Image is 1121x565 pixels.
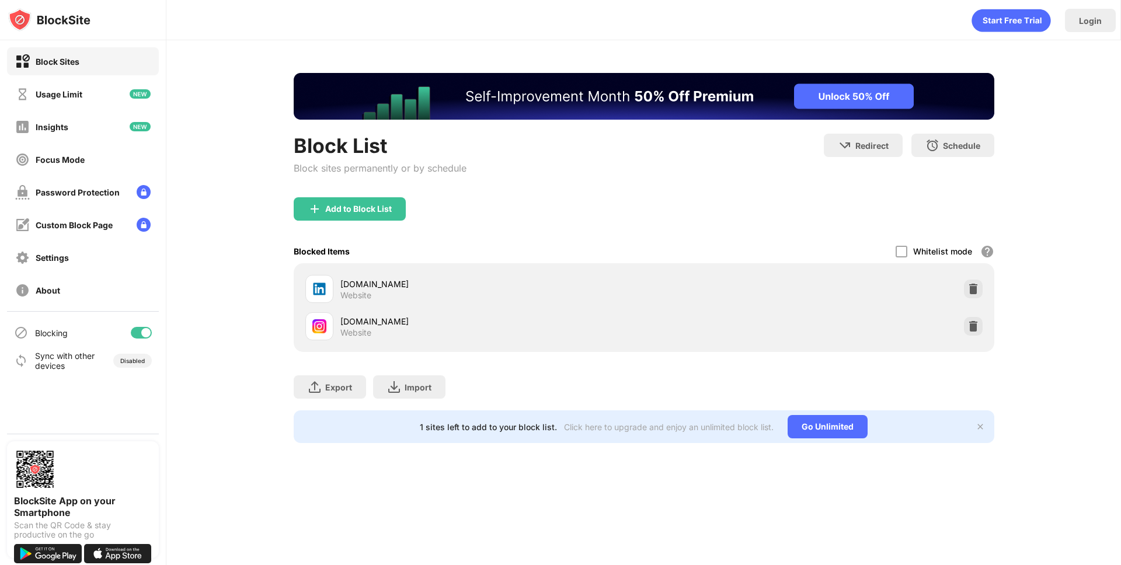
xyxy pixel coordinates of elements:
img: download-on-the-app-store.svg [84,544,152,563]
div: About [36,285,60,295]
img: x-button.svg [976,422,985,431]
div: Disabled [120,357,145,364]
div: Export [325,382,352,392]
div: Schedule [943,141,980,151]
div: Insights [36,122,68,132]
img: about-off.svg [15,283,30,298]
div: Password Protection [36,187,120,197]
img: favicons [312,319,326,333]
img: logo-blocksite.svg [8,8,90,32]
div: Website [340,327,371,338]
div: [DOMAIN_NAME] [340,315,644,327]
div: Website [340,290,371,301]
div: Add to Block List [325,204,392,214]
div: Custom Block Page [36,220,113,230]
img: favicons [312,282,326,296]
iframe: Banner [294,73,994,120]
div: 1 sites left to add to your block list. [420,422,557,432]
img: options-page-qr-code.png [14,448,56,490]
img: time-usage-off.svg [15,87,30,102]
div: animation [972,9,1051,32]
div: Blocking [35,328,68,338]
div: Whitelist mode [913,246,972,256]
div: Block sites permanently or by schedule [294,162,466,174]
img: sync-icon.svg [14,354,28,368]
img: focus-off.svg [15,152,30,167]
div: Go Unlimited [788,415,868,438]
img: new-icon.svg [130,89,151,99]
div: Focus Mode [36,155,85,165]
div: Block List [294,134,466,158]
img: new-icon.svg [130,122,151,131]
img: lock-menu.svg [137,218,151,232]
div: Block Sites [36,57,79,67]
div: Redirect [855,141,889,151]
img: insights-off.svg [15,120,30,134]
div: [DOMAIN_NAME] [340,278,644,290]
div: Settings [36,253,69,263]
div: Login [1079,16,1102,26]
img: blocking-icon.svg [14,326,28,340]
img: settings-off.svg [15,250,30,265]
img: block-on.svg [15,54,30,69]
div: Click here to upgrade and enjoy an unlimited block list. [564,422,774,432]
div: Blocked Items [294,246,350,256]
div: Sync with other devices [35,351,95,371]
img: get-it-on-google-play.svg [14,544,82,563]
div: Scan the QR Code & stay productive on the go [14,521,152,539]
div: BlockSite App on your Smartphone [14,495,152,518]
div: Import [405,382,431,392]
img: customize-block-page-off.svg [15,218,30,232]
img: lock-menu.svg [137,185,151,199]
img: password-protection-off.svg [15,185,30,200]
div: Usage Limit [36,89,82,99]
